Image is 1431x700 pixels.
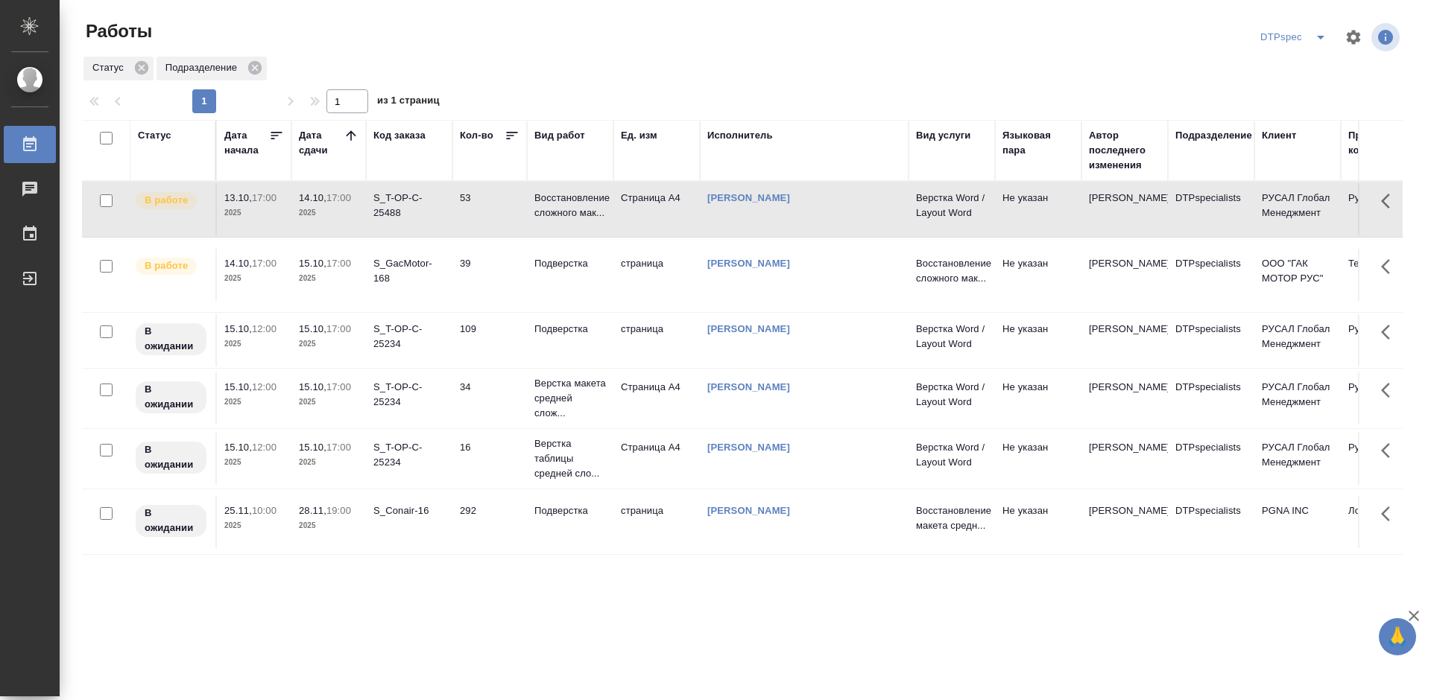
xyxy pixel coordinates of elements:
[1262,128,1296,143] div: Клиент
[452,433,527,485] td: 16
[452,183,527,235] td: 53
[224,206,284,220] p: 2025
[1385,621,1410,652] span: 🙏
[1175,128,1252,143] div: Подразделение
[1257,25,1336,49] div: split button
[134,440,208,475] div: Исполнитель назначен, приступать к работе пока рано
[299,455,358,470] p: 2025
[92,60,129,75] p: Статус
[224,258,252,269] p: 14.10,
[707,192,790,203] a: [PERSON_NAME]
[145,193,188,208] p: В работе
[373,322,445,351] div: S_T-OP-C-25234
[299,206,358,220] p: 2025
[916,380,988,410] p: Верстка Word / Layout Word
[224,518,284,533] p: 2025
[1168,496,1254,548] td: DTPspecialists
[326,192,351,203] p: 17:00
[299,442,326,453] p: 15.10,
[252,192,277,203] p: 17:00
[134,256,208,276] div: Исполнитель выполняет работу
[1168,433,1254,485] td: DTPspecialists
[157,57,267,80] div: Подразделение
[995,372,1081,424] td: Не указан
[373,191,445,220] div: S_T-OP-C-25488
[82,19,152,43] span: Работы
[299,258,326,269] p: 15.10,
[373,503,445,518] div: S_Conair-16
[916,503,988,533] p: Восстановление макета средн...
[1262,380,1333,410] p: РУСАЛ Глобал Менеджмент
[916,322,988,351] p: Верстка Word / Layout Word
[373,256,445,286] div: S_GacMotor-168
[1372,249,1408,284] button: Здесь прячутся важные кнопки
[1372,433,1408,468] button: Здесь прячутся важные кнопки
[1081,372,1168,424] td: [PERSON_NAME]
[995,496,1081,548] td: Не указан
[995,183,1081,235] td: Не указан
[613,433,700,485] td: Страница А4
[1336,19,1371,55] span: Настроить таблицу
[1262,440,1333,470] p: РУСАЛ Глобал Менеджмент
[134,191,208,211] div: Исполнитель выполняет работу
[224,323,252,334] p: 15.10,
[299,192,326,203] p: 14.10,
[1379,618,1416,655] button: 🙏
[299,518,358,533] p: 2025
[145,506,198,535] p: В ожидании
[224,192,252,203] p: 13.10,
[452,372,527,424] td: 34
[452,496,527,548] td: 292
[252,381,277,392] p: 12:00
[224,271,284,286] p: 2025
[1372,496,1408,532] button: Здесь прячутся важные кнопки
[373,380,445,410] div: S_T-OP-C-25234
[916,128,971,143] div: Вид услуги
[299,128,344,158] div: Дата сдачи
[621,128,657,143] div: Ед. изм
[1341,496,1427,548] td: Локализация
[916,440,988,470] p: Верстка Word / Layout Word
[1371,23,1403,51] span: Посмотреть информацию
[534,322,606,337] p: Подверстка
[1341,249,1427,301] td: Технический
[995,314,1081,366] td: Не указан
[707,258,790,269] a: [PERSON_NAME]
[224,337,284,351] p: 2025
[1341,433,1427,485] td: Русал
[1081,496,1168,548] td: [PERSON_NAME]
[145,382,198,412] p: В ожидании
[916,191,988,220] p: Верстка Word / Layout Word
[1081,314,1168,366] td: [PERSON_NAME]
[299,323,326,334] p: 15.10,
[134,503,208,538] div: Исполнитель назначен, приступать к работе пока рано
[1262,503,1333,518] p: PGNA INC
[613,249,700,301] td: страница
[452,249,527,301] td: 39
[1341,314,1427,366] td: Русал
[1089,128,1160,173] div: Автор последнего изменения
[534,503,606,518] p: Подверстка
[373,128,426,143] div: Код заказа
[252,442,277,453] p: 12:00
[224,381,252,392] p: 15.10,
[1002,128,1074,158] div: Языковая пара
[916,256,988,286] p: Восстановление сложного мак...
[326,323,351,334] p: 17:00
[299,271,358,286] p: 2025
[1168,372,1254,424] td: DTPspecialists
[224,505,252,516] p: 25.11,
[326,258,351,269] p: 17:00
[1081,433,1168,485] td: [PERSON_NAME]
[224,128,269,158] div: Дата начала
[1372,314,1408,350] button: Здесь прячутся важные кнопки
[138,128,171,143] div: Статус
[224,395,284,410] p: 2025
[299,395,358,410] p: 2025
[707,505,790,516] a: [PERSON_NAME]
[1168,183,1254,235] td: DTPspecialists
[252,323,277,334] p: 12:00
[373,440,445,470] div: S_T-OP-C-25234
[134,322,208,357] div: Исполнитель назначен, приступать к работе пока рано
[252,505,277,516] p: 10:00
